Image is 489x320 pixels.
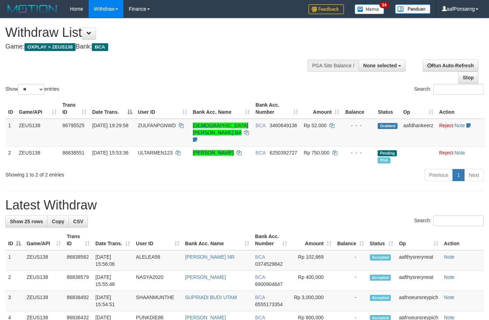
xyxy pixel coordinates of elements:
span: Copy 6555173354 to clipboard [255,302,283,307]
a: Note [455,123,465,128]
th: Amount: activate to sort column ascending [290,230,334,250]
span: BCA [255,294,265,300]
span: Rp 750.000 [304,150,329,156]
th: Action [436,99,485,119]
span: Marked by aafnoeunsreypich [378,157,390,163]
h1: Latest Withdraw [5,198,484,212]
a: Next [464,169,484,181]
span: ZULFANPGNWD [138,123,176,128]
td: - [334,271,367,291]
th: ID: activate to sort column descending [5,230,24,250]
th: User ID: activate to sort column ascending [133,230,182,250]
label: Show entries [5,84,59,95]
td: - [334,250,367,271]
a: [PERSON_NAME] [185,274,226,280]
a: Reject [439,123,453,128]
input: Search: [433,215,484,226]
th: Op: activate to sort column ascending [396,230,441,250]
th: Date Trans.: activate to sort column descending [89,99,135,119]
td: ZEUS138 [16,119,60,146]
td: ZEUS138 [24,250,64,271]
td: 86838582 [64,250,93,271]
a: [PERSON_NAME] NR [185,254,234,260]
td: [DATE] 15:55:48 [93,271,133,291]
td: · [436,146,485,166]
a: [PERSON_NAME] [193,150,234,156]
th: Bank Acc. Number: activate to sort column ascending [252,230,290,250]
span: BCA [256,150,266,156]
span: Accepted [370,295,391,301]
th: Bank Acc. Name: activate to sort column ascending [182,230,252,250]
td: SHAANMUNTHE [133,291,182,311]
a: Note [444,294,455,300]
a: Previous [424,169,453,181]
span: BCA [255,254,265,260]
th: Trans ID: activate to sort column ascending [60,99,89,119]
td: aafdhankeerz [400,119,436,146]
span: Copy [52,219,64,224]
a: Run Auto-Refresh [423,60,478,72]
th: Balance [342,99,375,119]
input: Search: [433,84,484,95]
a: Note [444,274,455,280]
td: [DATE] 15:54:51 [93,291,133,311]
button: None selected [359,60,406,72]
span: 34 [379,2,389,8]
span: Copy 6900904647 to clipboard [255,281,283,287]
td: [DATE] 15:56:06 [93,250,133,271]
td: 86838492 [64,291,93,311]
div: Showing 1 to 2 of 2 entries [5,168,199,178]
a: Note [455,150,465,156]
td: NASYA2020 [133,271,182,291]
td: 3 [5,291,24,311]
th: Status [375,99,400,119]
th: Bank Acc. Number: activate to sort column ascending [253,99,301,119]
span: BCA [255,274,265,280]
a: CSV [68,215,88,228]
span: CSV [73,219,83,224]
div: - - - [345,122,372,129]
th: Amount: activate to sort column ascending [301,99,343,119]
span: [DATE] 19:29:58 [92,123,128,128]
span: None selected [363,63,397,68]
th: Game/API: activate to sort column ascending [24,230,64,250]
h1: Withdraw List [5,26,319,40]
span: Accepted [370,254,391,260]
span: Accepted [370,275,391,281]
th: Status: activate to sort column ascending [367,230,396,250]
td: 1 [5,250,24,271]
td: Rp 3,000,000 [290,291,334,311]
span: 86795525 [62,123,84,128]
label: Search: [414,215,484,226]
span: Copy 3460649136 to clipboard [269,123,297,128]
td: Rp 102,869 [290,250,334,271]
h4: Game: Bank: [5,43,319,50]
select: Showentries [18,84,44,95]
a: SUPRIADI BUDI UTAM [185,294,237,300]
span: OXPLAY > ZEUS138 [24,43,76,51]
td: 86838579 [64,271,93,291]
div: PGA Site Balance / [307,60,359,72]
td: aafnoeunsreypich [396,291,441,311]
td: - [334,291,367,311]
img: Button%20Memo.svg [355,4,384,14]
a: Stop [458,72,478,84]
th: Trans ID: activate to sort column ascending [64,230,93,250]
span: Show 25 rows [10,219,43,224]
td: aafthysreryneat [396,250,441,271]
a: [DEMOGRAPHIC_DATA][PERSON_NAME] BA [193,123,249,135]
th: Game/API: activate to sort column ascending [16,99,60,119]
th: ID [5,99,16,119]
span: ULTARMEN123 [138,150,173,156]
label: Search: [414,84,484,95]
span: BCA [92,43,108,51]
span: Rp 52.000 [304,123,327,128]
th: User ID: activate to sort column ascending [135,99,190,119]
span: [DATE] 15:53:36 [92,150,128,156]
td: 1 [5,119,16,146]
div: - - - [345,149,372,156]
th: Action [441,230,484,250]
td: · [436,119,485,146]
td: 2 [5,146,16,166]
span: Grabbed [378,123,398,129]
